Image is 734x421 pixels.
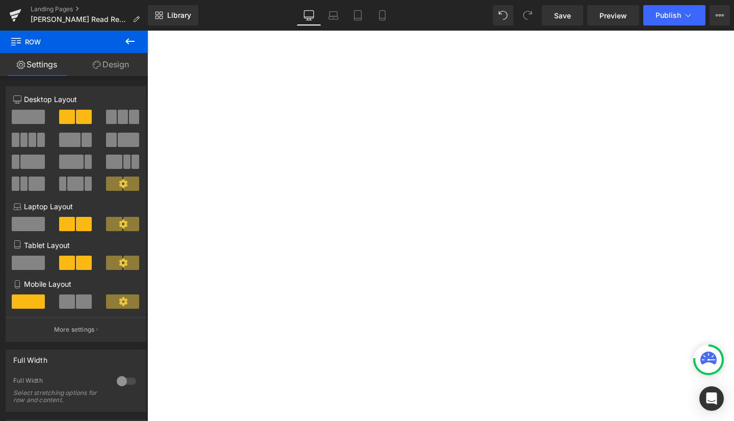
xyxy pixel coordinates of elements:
[148,5,198,26] a: New Library
[13,279,139,289] p: Mobile Layout
[13,389,105,404] div: Select stretching options for row and content.
[699,386,724,411] div: Open Intercom Messenger
[13,350,47,364] div: Full Width
[13,201,139,212] p: Laptop Layout
[6,317,146,341] button: More settings
[321,5,346,26] a: Laptop
[587,5,639,26] a: Preview
[346,5,370,26] a: Tablet
[13,240,139,251] p: Tablet Layout
[13,377,107,387] div: Full Width
[370,5,395,26] a: Mobile
[74,53,148,76] a: Design
[54,325,95,334] p: More settings
[297,5,321,26] a: Desktop
[13,94,139,105] p: Desktop Layout
[710,5,730,26] button: More
[31,15,128,23] span: [PERSON_NAME] Read Reset Camp
[643,5,705,26] button: Publish
[493,5,513,26] button: Undo
[10,31,112,53] span: Row
[599,10,627,21] span: Preview
[656,11,681,19] span: Publish
[31,5,148,13] a: Landing Pages
[554,10,571,21] span: Save
[167,11,191,20] span: Library
[517,5,538,26] button: Redo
